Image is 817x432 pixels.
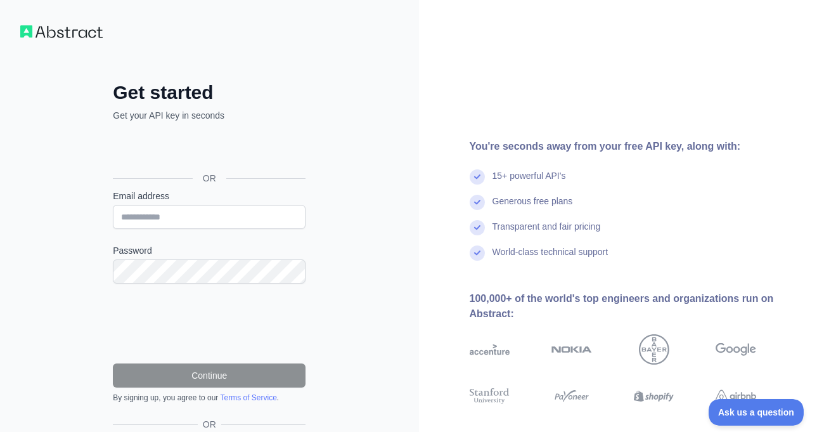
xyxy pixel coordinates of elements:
button: Continue [113,363,306,388]
p: Get your API key in seconds [113,109,306,122]
img: payoneer [551,386,592,407]
div: You're seconds away from your free API key, along with: [470,139,797,154]
div: 15+ powerful API's [492,169,566,195]
h2: Get started [113,81,306,104]
img: stanford university [470,386,510,407]
img: Workflow [20,25,103,38]
img: accenture [470,334,510,365]
iframe: Sign in with Google Button [106,136,309,164]
div: By signing up, you agree to our . [113,393,306,403]
div: World-class technical support [492,245,608,271]
span: OR [198,418,221,431]
img: check mark [470,220,485,235]
img: shopify [634,386,674,407]
div: 100,000+ of the world's top engineers and organizations run on Abstract: [470,291,797,322]
img: check mark [470,195,485,210]
img: airbnb [716,386,756,407]
div: Generous free plans [492,195,573,220]
iframe: Toggle Customer Support [709,399,804,426]
div: Transparent and fair pricing [492,220,601,245]
img: check mark [470,245,485,261]
iframe: reCAPTCHA [113,299,306,348]
label: Email address [113,190,306,202]
img: nokia [551,334,592,365]
span: OR [193,172,226,185]
img: bayer [639,334,669,365]
img: google [716,334,756,365]
a: Terms of Service [220,393,276,402]
img: check mark [470,169,485,185]
label: Password [113,244,306,257]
